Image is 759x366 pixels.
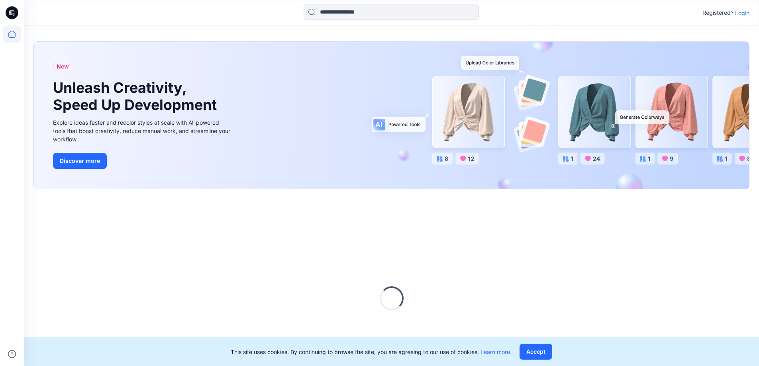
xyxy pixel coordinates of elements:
p: This site uses cookies. By continuing to browse the site, you are agreeing to our use of cookies. [231,348,510,356]
a: Learn more [481,348,510,355]
a: Discover more [53,153,232,169]
div: Explore ideas faster and recolor styles at scale with AI-powered tools that boost creativity, red... [53,118,232,143]
span: New [57,62,69,71]
p: Login [735,9,749,17]
h1: Unleash Creativity, Speed Up Development [53,79,220,114]
button: Discover more [53,153,107,169]
p: Registered? [702,8,734,18]
button: Accept [520,344,552,360]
